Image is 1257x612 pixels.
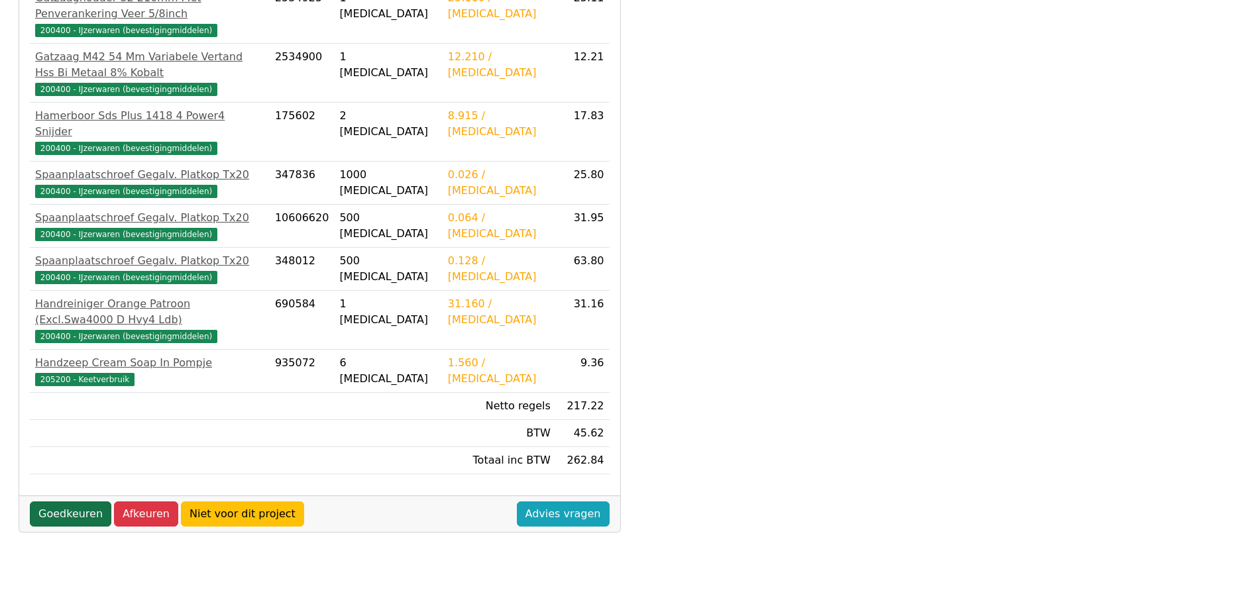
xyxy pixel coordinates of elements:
div: 31.160 / [MEDICAL_DATA] [448,296,551,328]
td: 31.95 [556,205,610,248]
span: 200400 - IJzerwaren (bevestigingmiddelen) [35,271,217,284]
span: 200400 - IJzerwaren (bevestigingmiddelen) [35,330,217,343]
td: 175602 [270,103,334,162]
a: Niet voor dit project [181,501,304,527]
a: Spaanplaatschroef Gegalv. Platkop Tx20200400 - IJzerwaren (bevestigingmiddelen) [35,210,264,242]
td: Netto regels [443,393,556,420]
div: 1000 [MEDICAL_DATA] [339,167,437,199]
span: 200400 - IJzerwaren (bevestigingmiddelen) [35,185,217,198]
div: Handreiniger Orange Patroon (Excl.Swa4000 D Hvy4 Ldb) [35,296,264,328]
td: 935072 [270,350,334,393]
td: 348012 [270,248,334,291]
td: 17.83 [556,103,610,162]
div: Spaanplaatschroef Gegalv. Platkop Tx20 [35,253,264,269]
div: 0.128 / [MEDICAL_DATA] [448,253,551,285]
span: 205200 - Keetverbruik [35,373,135,386]
td: Totaal inc BTW [443,447,556,474]
a: Advies vragen [517,501,610,527]
div: 500 [MEDICAL_DATA] [339,210,437,242]
span: 200400 - IJzerwaren (bevestigingmiddelen) [35,24,217,37]
td: 10606620 [270,205,334,248]
div: 1 [MEDICAL_DATA] [339,296,437,328]
a: Goedkeuren [30,501,111,527]
a: Afkeuren [114,501,178,527]
div: 8.915 / [MEDICAL_DATA] [448,108,551,140]
div: 0.064 / [MEDICAL_DATA] [448,210,551,242]
td: 45.62 [556,420,610,447]
div: Gatzaag M42 54 Mm Variabele Vertand Hss Bi Metaal 8% Kobalt [35,49,264,81]
td: 217.22 [556,393,610,420]
div: 500 [MEDICAL_DATA] [339,253,437,285]
span: 200400 - IJzerwaren (bevestigingmiddelen) [35,83,217,96]
td: 9.36 [556,350,610,393]
div: Spaanplaatschroef Gegalv. Platkop Tx20 [35,167,264,183]
div: 2 [MEDICAL_DATA] [339,108,437,140]
td: 2534900 [270,44,334,103]
td: 12.21 [556,44,610,103]
td: 262.84 [556,447,610,474]
a: Spaanplaatschroef Gegalv. Platkop Tx20200400 - IJzerwaren (bevestigingmiddelen) [35,253,264,285]
span: 200400 - IJzerwaren (bevestigingmiddelen) [35,142,217,155]
td: 63.80 [556,248,610,291]
div: 12.210 / [MEDICAL_DATA] [448,49,551,81]
div: Hamerboor Sds Plus 1418 4 Power4 Snijder [35,108,264,140]
div: 6 [MEDICAL_DATA] [339,355,437,387]
span: 200400 - IJzerwaren (bevestigingmiddelen) [35,228,217,241]
a: Hamerboor Sds Plus 1418 4 Power4 Snijder200400 - IJzerwaren (bevestigingmiddelen) [35,108,264,156]
div: Spaanplaatschroef Gegalv. Platkop Tx20 [35,210,264,226]
div: Handzeep Cream Soap In Pompje [35,355,264,371]
a: Gatzaag M42 54 Mm Variabele Vertand Hss Bi Metaal 8% Kobalt200400 - IJzerwaren (bevestigingmiddelen) [35,49,264,97]
td: 25.80 [556,162,610,205]
div: 1 [MEDICAL_DATA] [339,49,437,81]
a: Handzeep Cream Soap In Pompje205200 - Keetverbruik [35,355,264,387]
a: Handreiniger Orange Patroon (Excl.Swa4000 D Hvy4 Ldb)200400 - IJzerwaren (bevestigingmiddelen) [35,296,264,344]
div: 1.560 / [MEDICAL_DATA] [448,355,551,387]
div: 0.026 / [MEDICAL_DATA] [448,167,551,199]
td: BTW [443,420,556,447]
td: 31.16 [556,291,610,350]
a: Spaanplaatschroef Gegalv. Platkop Tx20200400 - IJzerwaren (bevestigingmiddelen) [35,167,264,199]
td: 347836 [270,162,334,205]
td: 690584 [270,291,334,350]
